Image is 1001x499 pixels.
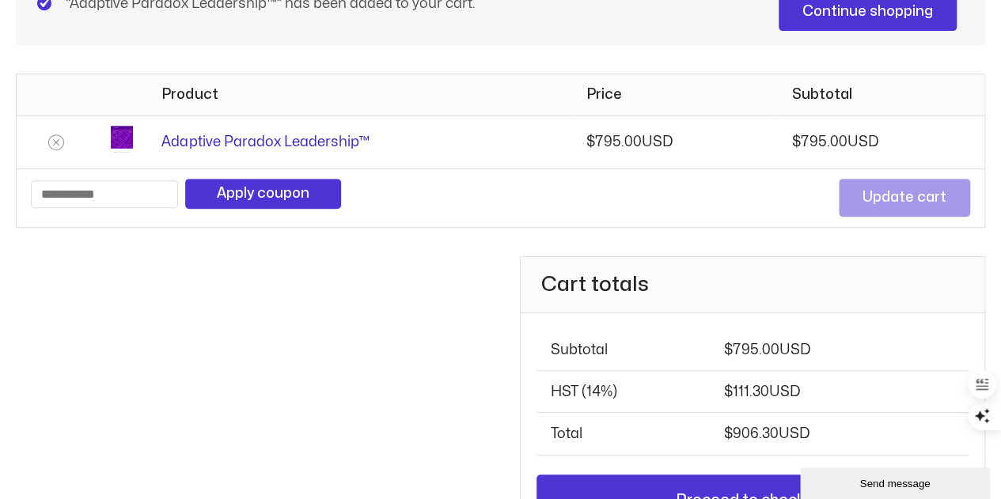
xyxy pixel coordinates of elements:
[792,135,801,149] span: $
[723,385,732,399] span: $
[521,257,984,313] h2: Cart totals
[147,74,571,115] th: Product
[723,385,799,399] span: 111.30
[723,343,732,357] span: $
[586,135,641,149] bdi: 795.00
[792,135,847,149] bdi: 795.00
[111,126,134,158] img: Adaptive Paradox Leadership™
[537,370,709,412] th: HST (14%)
[723,343,779,357] bdi: 795.00
[723,427,778,440] bdi: 906.30
[778,74,984,115] th: Subtotal
[800,464,993,499] iframe: chat widget
[839,179,970,217] button: Update cart
[185,179,341,209] button: Apply coupon
[537,412,709,454] th: Total
[586,135,594,149] span: $
[161,135,369,149] a: Adaptive Paradox Leadership™
[48,134,64,150] a: Remove Adaptive Paradox Leadership™ from cart
[571,74,778,115] th: Price
[537,329,709,370] th: Subtotal
[723,427,732,440] span: $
